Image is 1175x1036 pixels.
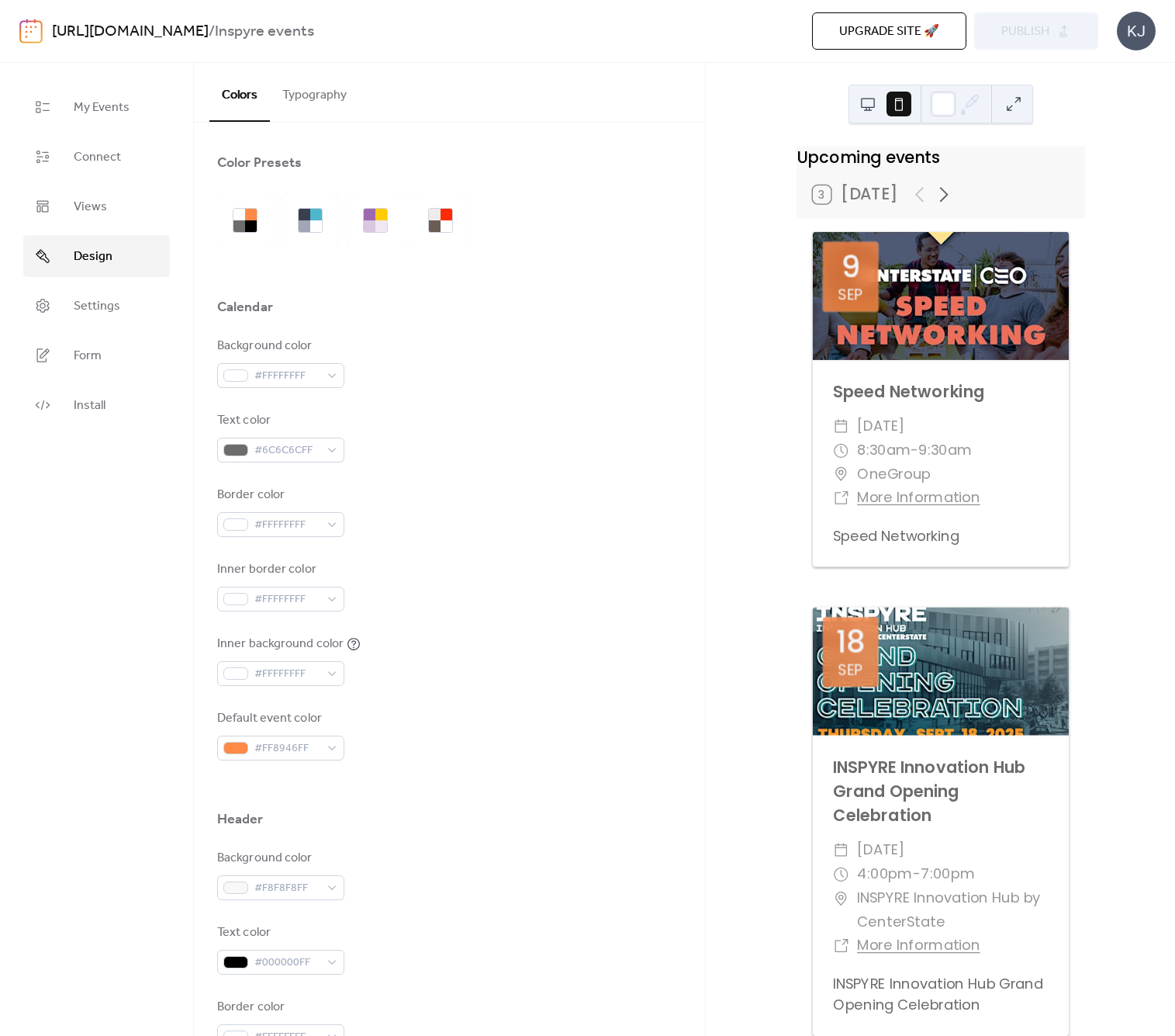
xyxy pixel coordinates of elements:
[835,627,865,657] div: 18
[254,367,320,386] span: #FFFFFFFF
[912,862,920,886] span: -
[797,146,1085,170] div: Upcoming events
[209,17,215,47] b: /
[857,438,911,463] span: 8:30am
[23,384,170,426] a: Install
[832,438,848,463] div: ​
[74,198,107,217] span: Views
[832,463,848,487] div: ​
[217,923,341,942] div: Text color
[23,185,170,227] a: Views
[74,248,112,266] span: Design
[1117,12,1156,50] div: KJ
[832,414,848,438] div: ​
[209,63,270,122] button: Colors
[217,849,341,868] div: Background color
[841,252,860,282] div: 9
[857,935,980,955] a: More Information
[857,838,904,862] span: [DATE]
[74,397,105,415] span: Install
[23,136,170,178] a: Connect
[254,879,320,898] span: #F8F8F8FF
[217,560,341,579] div: Inner border color
[857,463,931,487] span: OneGroup
[217,635,344,653] div: Inner background color
[832,934,848,958] div: ​
[832,886,848,910] div: ​
[74,297,120,316] span: Settings
[857,414,904,438] span: [DATE]
[217,298,273,317] div: Calendar
[217,709,341,728] div: Default event color
[832,756,1025,827] a: INSPYRE Innovation Hub Grand Opening Celebration
[217,154,302,172] div: Color Presets
[23,285,170,327] a: Settings
[217,337,341,355] div: Background color
[838,286,863,302] div: Sep
[911,438,918,463] span: -
[74,99,130,117] span: My Events
[857,886,1049,934] span: INSPYRE Innovation Hub by CenterState
[832,380,983,404] a: Speed Networking
[857,862,913,886] span: 4:00pm
[832,487,848,511] div: ​
[270,63,359,120] button: Typography
[254,516,320,535] span: #FFFFFFFF
[217,810,264,829] div: Header
[812,974,1068,1017] div: INSPYRE Innovation Hub Grand Opening Celebration
[254,665,320,684] span: #FFFFFFFF
[812,525,1068,546] div: Speed Networking
[52,17,209,47] a: [URL][DOMAIN_NAME]
[921,862,975,886] span: 7:00pm
[839,23,939,41] span: Upgrade site 🚀
[23,86,170,128] a: My Events
[74,347,102,366] span: Form
[19,19,43,43] img: logo
[217,411,341,430] div: Text color
[254,591,320,609] span: #FFFFFFFF
[74,148,121,167] span: Connect
[832,838,848,862] div: ​
[832,862,848,886] div: ​
[23,235,170,277] a: Design
[23,334,170,376] a: Form
[217,486,341,504] div: Border color
[918,438,972,463] span: 9:30am
[217,998,341,1017] div: Border color
[838,662,863,677] div: Sep
[857,487,980,508] a: More Information
[254,442,320,460] span: #6C6C6CFF
[812,12,966,50] button: Upgrade site 🚀
[215,17,314,47] b: Inspyre events
[254,954,320,972] span: #000000FF
[254,740,320,758] span: #FF8946FF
